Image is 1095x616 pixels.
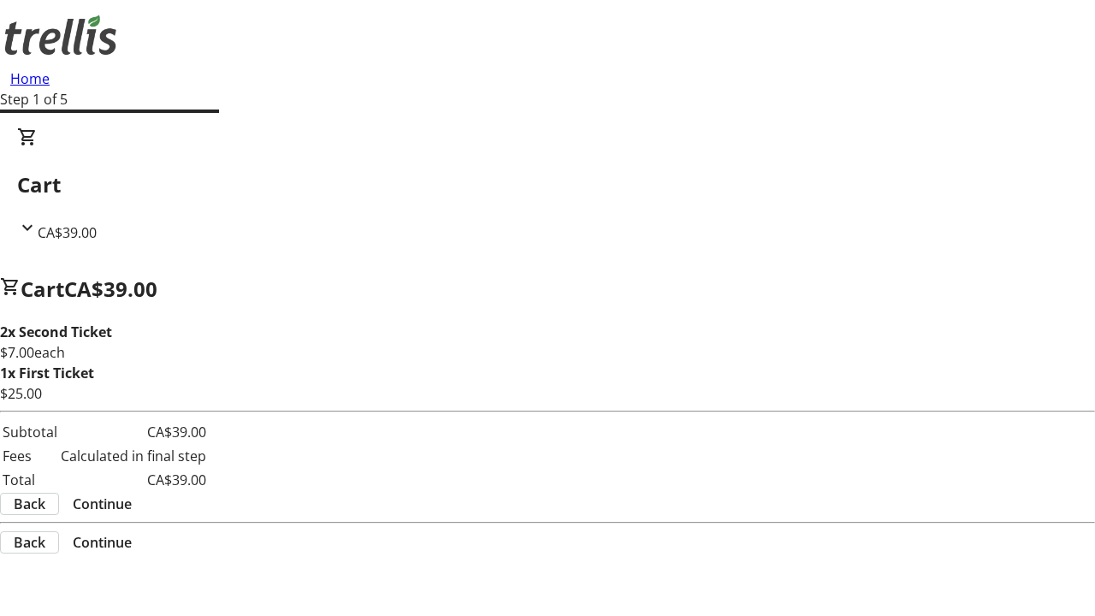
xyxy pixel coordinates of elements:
[2,469,58,491] td: Total
[17,127,1078,243] div: CartCA$39.00
[14,532,45,553] span: Back
[21,275,64,303] span: Cart
[73,532,132,553] span: Continue
[14,494,45,514] span: Back
[2,421,58,443] td: Subtotal
[2,445,58,467] td: Fees
[38,223,97,242] span: CA$39.00
[59,494,145,514] button: Continue
[64,275,157,303] span: CA$39.00
[60,421,207,443] td: CA$39.00
[17,169,1078,200] h2: Cart
[73,494,132,514] span: Continue
[60,469,207,491] td: CA$39.00
[59,532,145,553] button: Continue
[60,445,207,467] td: Calculated in final step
